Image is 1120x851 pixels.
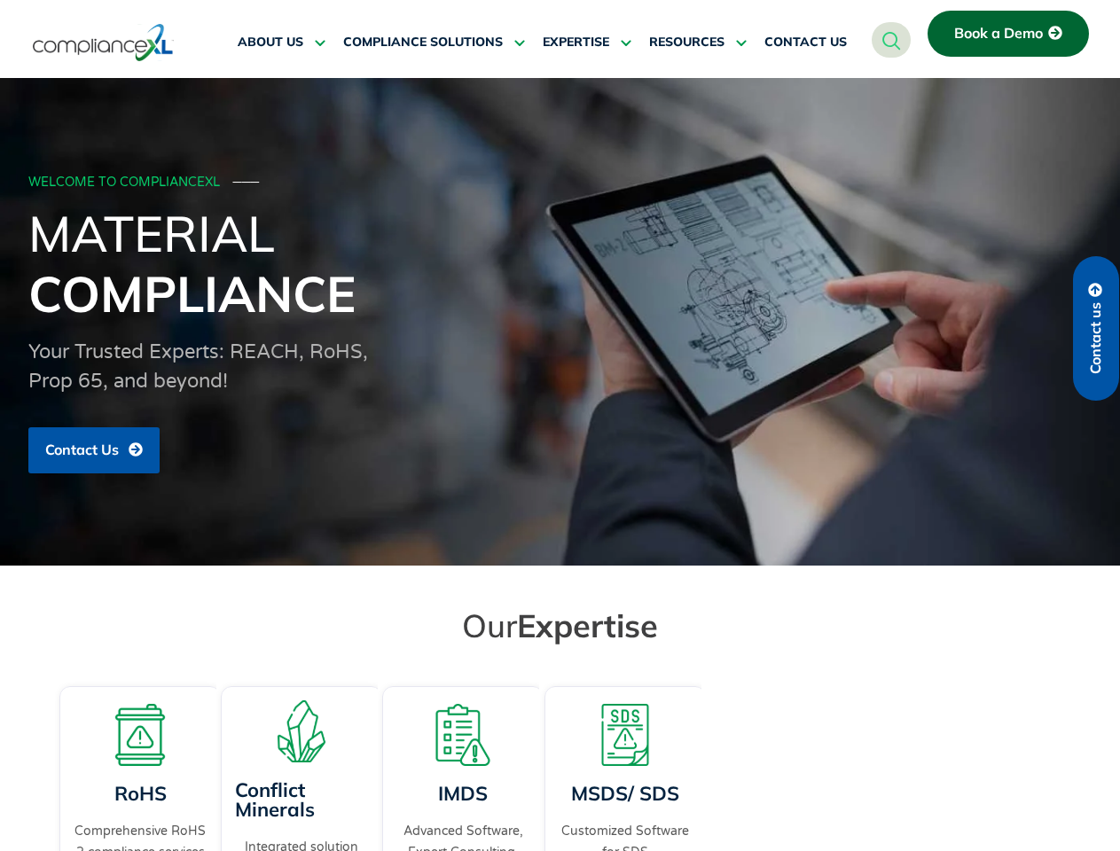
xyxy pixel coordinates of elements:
span: Book a Demo [954,26,1043,42]
img: A board with a warning sign [109,704,171,766]
img: logo-one.svg [33,22,174,63]
a: Contact us [1073,256,1119,401]
span: Contact Us [45,442,119,458]
span: EXPERTISE [543,35,609,51]
span: ABOUT US [238,35,303,51]
a: COMPLIANCE SOLUTIONS [343,21,525,64]
div: WELCOME TO COMPLIANCEXL [28,176,1087,191]
span: Expertise [517,605,658,645]
a: ABOUT US [238,21,325,64]
a: CONTACT US [764,21,847,64]
img: A list board with a warning [432,704,494,766]
img: A warning board with SDS displaying [594,704,656,766]
span: Your Trusted Experts: REACH, RoHS, Prop 65, and beyond! [28,340,368,393]
a: IMDS [438,781,488,806]
span: COMPLIANCE SOLUTIONS [343,35,503,51]
a: EXPERTISE [543,21,631,64]
a: MSDS/ SDS [571,781,679,806]
a: Book a Demo [928,11,1089,57]
span: CONTACT US [764,35,847,51]
h2: Our [64,605,1057,645]
span: Compliance [28,262,356,324]
span: RESOURCES [649,35,724,51]
a: Conflict Minerals [235,777,315,822]
a: RoHS [114,781,166,806]
h1: Material [28,203,1093,324]
span: Contact us [1088,302,1104,374]
a: RESOURCES [649,21,747,64]
span: ─── [233,175,260,190]
img: A representation of minerals [270,700,333,762]
a: navsearch-button [872,22,911,58]
a: Contact Us [28,427,160,473]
